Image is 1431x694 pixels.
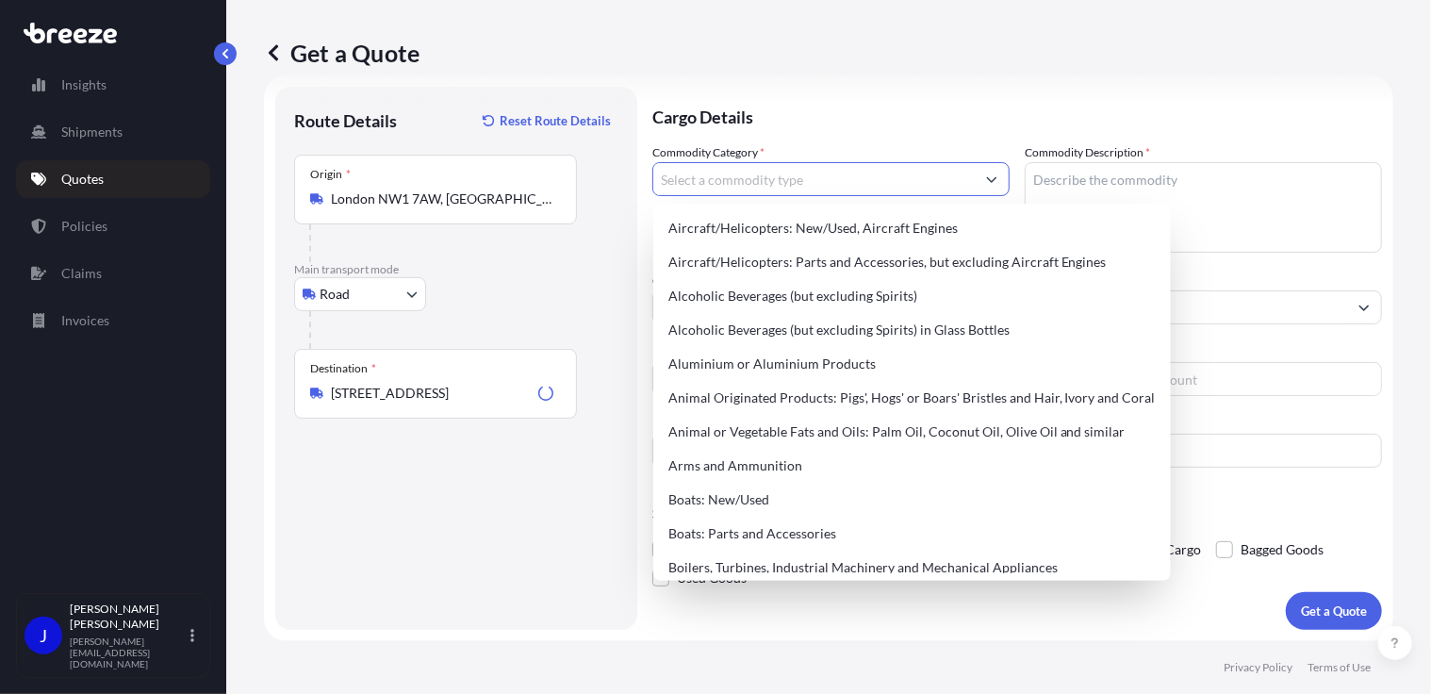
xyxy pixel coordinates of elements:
[661,279,1163,313] div: Alcoholic Beverages (but excluding Spirits)
[1025,143,1150,162] label: Commodity Description
[661,381,1163,415] div: Animal Originated Products: Pigs', Hogs' or Boars' Bristles and Hair, Ivory and Coral
[1224,660,1292,675] p: Privacy Policy
[652,143,765,162] label: Commodity Category
[661,551,1163,585] div: Boilers, Turbines, Industrial Machinery and Mechanical Appliances
[661,517,1163,551] div: Boats: Parts and Accessories
[310,361,376,376] div: Destination
[61,170,104,189] p: Quotes
[61,217,107,236] p: Policies
[70,602,187,632] p: [PERSON_NAME] [PERSON_NAME]
[653,162,975,196] input: Select a commodity type
[264,38,419,68] p: Get a Quote
[40,626,47,645] span: J
[652,87,1382,143] p: Cargo Details
[661,313,1163,347] div: Alcoholic Beverages (but excluding Spirits) in Glass Bottles
[661,347,1163,381] div: Aluminium or Aluminium Products
[320,285,350,304] span: Road
[1241,536,1324,564] span: Bagged Goods
[294,277,426,311] button: Select transport
[1026,290,1347,324] input: Full name
[500,111,611,130] p: Reset Route Details
[61,264,102,283] p: Claims
[661,449,1163,483] div: Arms and Ammunition
[331,190,553,208] input: Origin
[294,109,397,132] p: Route Details
[61,75,107,94] p: Insights
[61,311,109,330] p: Invoices
[661,211,1163,245] div: Aircraft/Helicopters: New/Used, Aircraft Engines
[1025,434,1382,468] input: Enter name
[310,167,351,182] div: Origin
[70,636,187,669] p: [PERSON_NAME][EMAIL_ADDRESS][DOMAIN_NAME]
[1308,660,1371,675] p: Terms of Use
[1347,290,1381,324] button: Show suggestions
[61,123,123,141] p: Shipments
[1110,362,1381,396] input: Enter amount
[331,384,531,403] input: Destination
[661,415,1163,449] div: Animal or Vegetable Fats and Oils: Palm Oil, Coconut Oil, Olive Oil and similar
[1301,602,1367,620] p: Get a Quote
[661,245,1163,279] div: Aircraft/Helicopters: Parts and Accessories, but excluding Aircraft Engines
[538,386,553,401] div: Loading
[975,162,1009,196] button: Show suggestions
[294,262,618,277] p: Main transport mode
[661,483,1163,517] div: Boats: New/Used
